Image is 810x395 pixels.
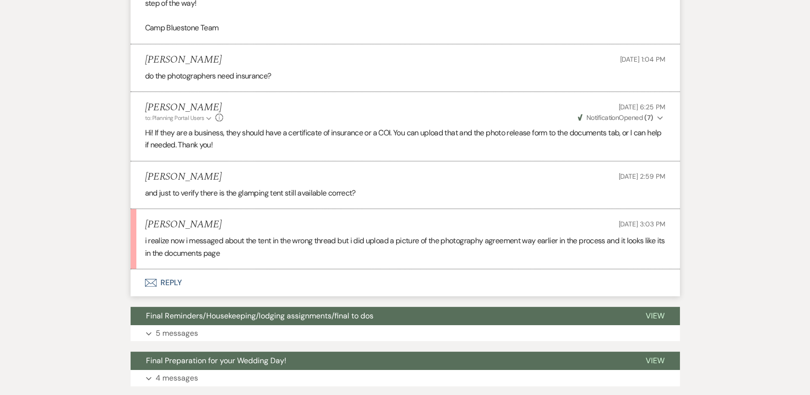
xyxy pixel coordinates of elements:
[646,355,664,366] span: View
[145,219,222,231] h5: [PERSON_NAME]
[618,220,665,228] span: [DATE] 3:03 PM
[618,103,665,111] span: [DATE] 6:25 PM
[156,327,198,340] p: 5 messages
[586,113,619,122] span: Notification
[145,70,665,82] p: do the photographers need insurance?
[145,187,665,199] p: and just to verify there is the glamping tent still available correct?
[145,22,665,34] p: Camp Bluestone Team
[646,311,664,321] span: View
[146,355,286,366] span: Final Preparation for your Wedding Day!
[145,54,222,66] h5: [PERSON_NAME]
[576,113,665,123] button: NotificationOpened (7)
[630,352,680,370] button: View
[131,352,630,370] button: Final Preparation for your Wedding Day!
[145,127,665,151] p: Hi! If they are a business, they should have a certificate of insurance or a COI. You can upload ...
[146,311,373,321] span: Final Reminders/Housekeeping/lodging assignments/final to dos
[618,172,665,181] span: [DATE] 2:59 PM
[145,235,665,259] p: i realize now i messaged about the tent in the wrong thread but i did upload a picture of the pho...
[131,307,630,325] button: Final Reminders/Housekeeping/lodging assignments/final to dos
[145,102,224,114] h5: [PERSON_NAME]
[630,307,680,325] button: View
[145,114,213,122] button: to: Planning Portal Users
[620,55,665,64] span: [DATE] 1:04 PM
[131,269,680,296] button: Reply
[644,113,653,122] strong: ( 7 )
[131,370,680,386] button: 4 messages
[145,114,204,122] span: to: Planning Portal Users
[156,372,198,384] p: 4 messages
[145,171,222,183] h5: [PERSON_NAME]
[131,325,680,342] button: 5 messages
[578,113,653,122] span: Opened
